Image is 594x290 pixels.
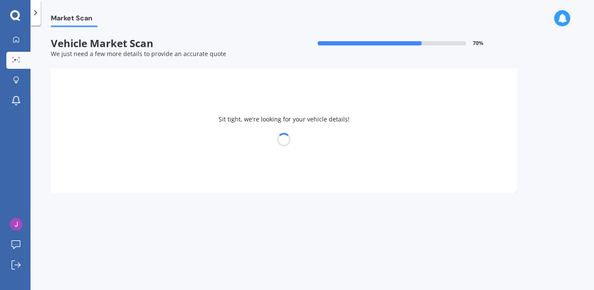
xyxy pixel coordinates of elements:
[10,218,22,231] img: ACg8ocKJsNWfBQC1sWH2ffDpqCGGf7Ly_WnJB1gOANipjmL4v_4Q=s96-c
[51,68,517,193] div: Sit tight, we're looking for your vehicle details!
[51,37,284,50] span: Vehicle Market Scan
[51,14,97,25] span: Market Scan
[51,50,226,58] span: We just need a few more details to provide an accurate quote
[473,40,483,46] span: 70 %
